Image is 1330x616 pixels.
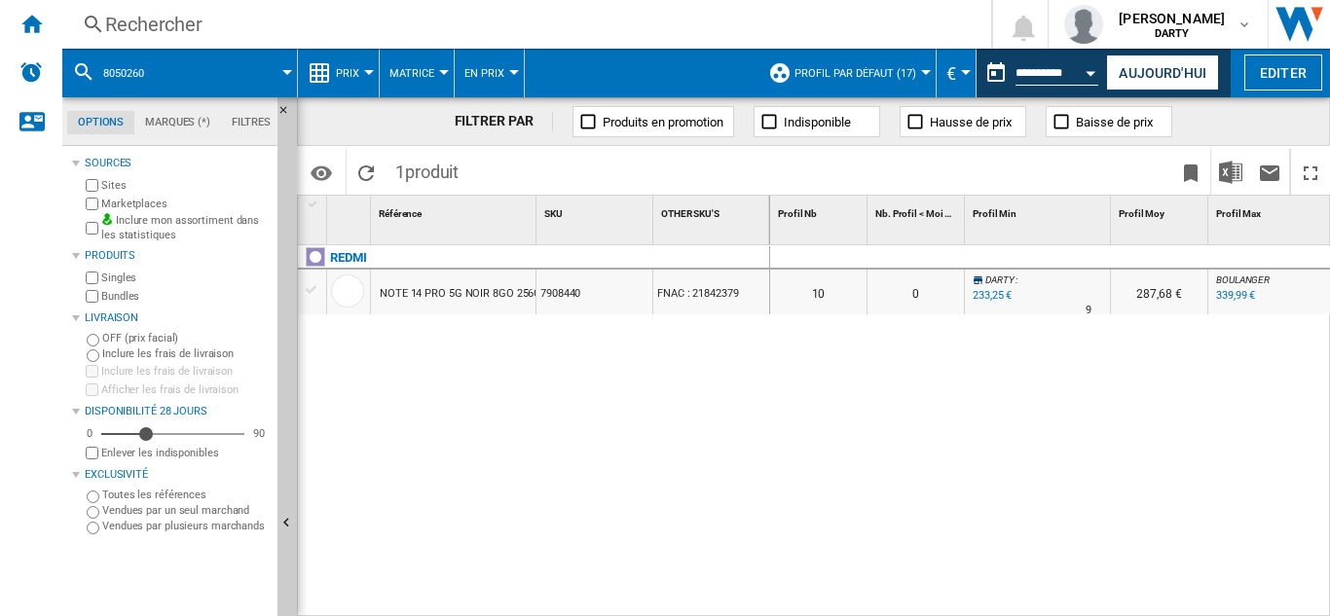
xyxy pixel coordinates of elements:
div: Sort None [331,196,370,226]
button: Télécharger au format Excel [1211,149,1250,195]
button: Masquer [277,97,301,132]
button: Recharger [347,149,386,195]
div: Livraison [85,310,270,326]
div: Profil Moy Sort None [1115,196,1207,226]
input: Singles [86,272,98,284]
button: En Prix [464,49,514,97]
div: Sort None [774,196,867,226]
div: Ce rapport est basé sur une date antérieure à celle d'aujourd'hui. [977,49,1102,97]
label: OFF (prix facial) [102,331,270,345]
input: Marketplaces [86,198,98,210]
md-tab-item: Options [67,111,134,134]
button: Profil par défaut (17) [794,49,926,97]
div: Profil par défaut (17) [768,49,926,97]
div: Sort None [657,196,769,226]
input: Vendues par plusieurs marchands [87,522,99,534]
div: Nb. Profil < Moi Sort None [871,196,964,226]
button: 8050260 [103,49,164,97]
label: Marketplaces [101,197,270,211]
div: Sort None [375,196,536,226]
div: Profil Nb Sort None [774,196,867,226]
span: Référence [379,208,422,219]
div: 10 [770,270,867,314]
label: Inclure les frais de livraison [102,346,270,361]
div: Sort None [540,196,652,226]
md-slider: Disponibilité [101,424,244,444]
img: excel-24x24.png [1219,161,1242,184]
div: OTHER SKU'S Sort None [657,196,769,226]
label: Enlever les indisponibles [101,446,270,460]
div: 0 [82,426,97,441]
span: DARTY [985,274,1015,285]
label: Inclure mon assortiment dans les statistiques [101,213,270,243]
button: Prix [336,49,369,97]
span: BOULANGER [1216,274,1270,285]
span: Nb. Profil < Moi [875,208,942,219]
span: Matrice [389,67,434,80]
div: FNAC : 21842379 [653,270,769,314]
button: Indisponible [754,106,880,137]
span: [PERSON_NAME] [1119,9,1225,28]
button: Baisse de prix [1046,106,1172,137]
span: SKU [544,208,563,219]
div: Exclusivité [85,467,270,483]
span: € [946,63,956,84]
input: Afficher les frais de livraison [86,383,98,396]
button: € [946,49,966,97]
div: SKU Sort None [540,196,652,226]
md-tab-item: Marques (*) [134,111,221,134]
span: Produits en promotion [603,115,723,129]
div: 7908440 [536,270,652,314]
input: Inclure les frais de livraison [86,365,98,378]
button: Options [302,155,341,190]
div: Mise à jour : lundi 8 septembre 2025 00:00 [970,286,1012,306]
div: FILTRER PAR [455,112,554,131]
label: Vendues par plusieurs marchands [102,519,270,533]
div: Sort None [1115,196,1207,226]
label: Bundles [101,289,270,304]
button: Open calendar [1074,53,1109,88]
div: Sources [85,156,270,171]
img: profile.jpg [1064,5,1103,44]
div: Référence Sort None [375,196,536,226]
label: Singles [101,271,270,285]
div: Disponibilité 28 Jours [85,404,270,419]
span: Baisse de prix [1076,115,1153,129]
div: NOTE 14 PRO 5G NOIR 8GO 256GO [380,272,549,316]
button: Matrice [389,49,444,97]
md-menu: Currency [937,49,977,97]
input: Afficher les frais de livraison [86,447,98,459]
input: Vendues par un seul marchand [87,506,99,519]
input: Sites [86,179,98,192]
input: OFF (prix facial) [87,334,99,346]
span: Profil Min [973,208,1016,219]
label: Inclure les frais de livraison [101,364,270,379]
div: Mise à jour : lundi 8 septembre 2025 00:00 [1213,286,1255,306]
span: 1 [386,149,468,190]
div: Rechercher [105,11,941,38]
span: Indisponible [784,115,851,129]
span: Profil Moy [1119,208,1164,219]
button: Produits en promotion [573,106,734,137]
span: Profil par défaut (17) [794,67,916,80]
div: 90 [248,426,270,441]
input: Inclure mon assortiment dans les statistiques [86,216,98,240]
button: Hausse de prix [900,106,1026,137]
div: Sort None [871,196,964,226]
input: Bundles [86,290,98,303]
img: mysite-bg-18x18.png [101,213,113,225]
span: Profil Max [1216,208,1261,219]
input: Inclure les frais de livraison [87,349,99,362]
div: 0 [868,270,964,314]
div: 8050260 [72,49,287,97]
button: Editer [1244,54,1322,91]
div: Délai de livraison : 9 jours [1086,301,1091,320]
span: : [1016,274,1017,285]
b: DARTY [1155,27,1190,40]
label: Sites [101,178,270,193]
button: Plein écran [1291,149,1330,195]
span: OTHER SKU'S [661,208,720,219]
